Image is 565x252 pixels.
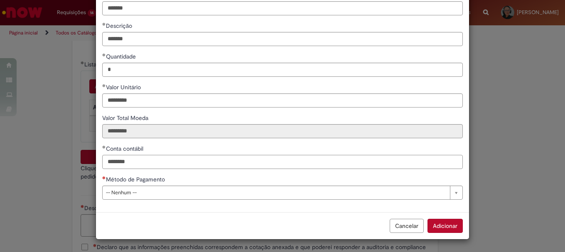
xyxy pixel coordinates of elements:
[106,186,446,199] span: -- Nenhum --
[102,114,150,122] span: Somente leitura - Valor Total Moeda
[390,219,424,233] button: Cancelar
[427,219,463,233] button: Adicionar
[102,93,463,108] input: Valor Unitário
[102,22,106,26] span: Obrigatório Preenchido
[106,176,167,183] span: Método de Pagamento
[102,155,463,169] input: Conta contábil
[102,84,106,87] span: Obrigatório Preenchido
[102,124,463,138] input: Valor Total Moeda
[102,1,463,15] input: Código SAP Material / Serviço
[102,32,463,46] input: Descrição
[102,53,106,56] span: Obrigatório Preenchido
[106,22,134,29] span: Descrição
[102,176,106,179] span: Necessários
[106,53,138,60] span: Quantidade
[106,145,145,152] span: Conta contábil
[106,83,142,91] span: Valor Unitário
[102,145,106,149] span: Obrigatório Preenchido
[102,63,463,77] input: Quantidade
